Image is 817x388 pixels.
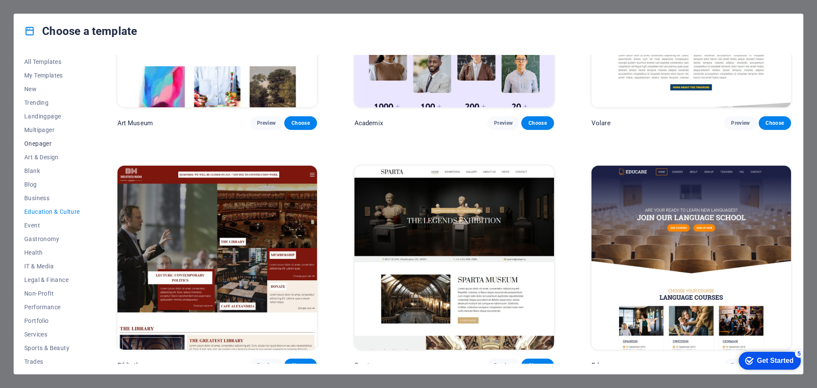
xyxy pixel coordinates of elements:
span: All Templates [24,58,80,65]
button: Trades [24,355,80,368]
span: Art & Design [24,154,80,161]
button: Multipager [24,123,80,137]
span: New [24,86,80,92]
span: Blog [24,181,80,188]
button: Sports & Beauty [24,341,80,355]
div: Get Started [25,9,62,17]
button: Art & Design [24,150,80,164]
span: Choose [766,120,784,126]
button: IT & Media [24,259,80,273]
img: Bibliotheca [117,166,317,350]
span: Landingpage [24,113,80,120]
span: Choose [528,362,547,369]
p: Educare [591,361,615,370]
span: Business [24,195,80,201]
button: Preview [487,359,520,372]
span: Gastronomy [24,236,80,242]
span: Preview [731,120,750,126]
button: Blog [24,178,80,191]
span: Trades [24,358,80,365]
button: Choose [521,116,554,130]
span: Choose [528,120,547,126]
span: Education & Culture [24,208,80,215]
span: Sports & Beauty [24,345,80,351]
span: Preview [494,362,513,369]
button: Trending [24,96,80,109]
span: Health [24,249,80,256]
p: Sparta [354,361,373,370]
p: Volare [591,119,611,127]
span: Blank [24,167,80,174]
div: 5 [63,2,71,10]
button: Business [24,191,80,205]
span: Legal & Finance [24,276,80,283]
button: Choose [521,359,554,372]
button: Preview [487,116,520,130]
span: IT & Media [24,263,80,270]
span: Preview [257,362,276,369]
span: Event [24,222,80,229]
span: Preview [494,120,513,126]
p: Art Museum [117,119,153,127]
button: Performance [24,300,80,314]
img: Sparta [354,166,554,350]
span: Choose [291,362,310,369]
div: Get Started 5 items remaining, 0% complete [7,4,69,22]
button: Choose [284,359,317,372]
button: Preview [250,116,283,130]
span: Preview [731,362,750,369]
button: New [24,82,80,96]
span: Choose [291,120,310,126]
button: Education & Culture [24,205,80,218]
button: Services [24,328,80,341]
span: My Templates [24,72,80,79]
button: Preview [724,116,757,130]
button: All Templates [24,55,80,69]
p: Academix [354,119,383,127]
button: Legal & Finance [24,273,80,287]
span: Non-Profit [24,290,80,297]
h4: Choose a template [24,24,137,38]
button: Blank [24,164,80,178]
span: Trending [24,99,80,106]
img: Educare [591,166,791,350]
p: Bibliotheca [117,361,150,370]
button: Portfolio [24,314,80,328]
button: Choose [759,116,791,130]
button: Health [24,246,80,259]
button: Preview [250,359,283,372]
span: Portfolio [24,317,80,324]
span: Performance [24,304,80,310]
button: Onepager [24,137,80,150]
span: Services [24,331,80,338]
button: My Templates [24,69,80,82]
button: Event [24,218,80,232]
button: Non-Profit [24,287,80,300]
span: Onepager [24,140,80,147]
button: Choose [284,116,317,130]
span: Preview [257,120,276,126]
button: Gastronomy [24,232,80,246]
button: Landingpage [24,109,80,123]
span: Multipager [24,126,80,133]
